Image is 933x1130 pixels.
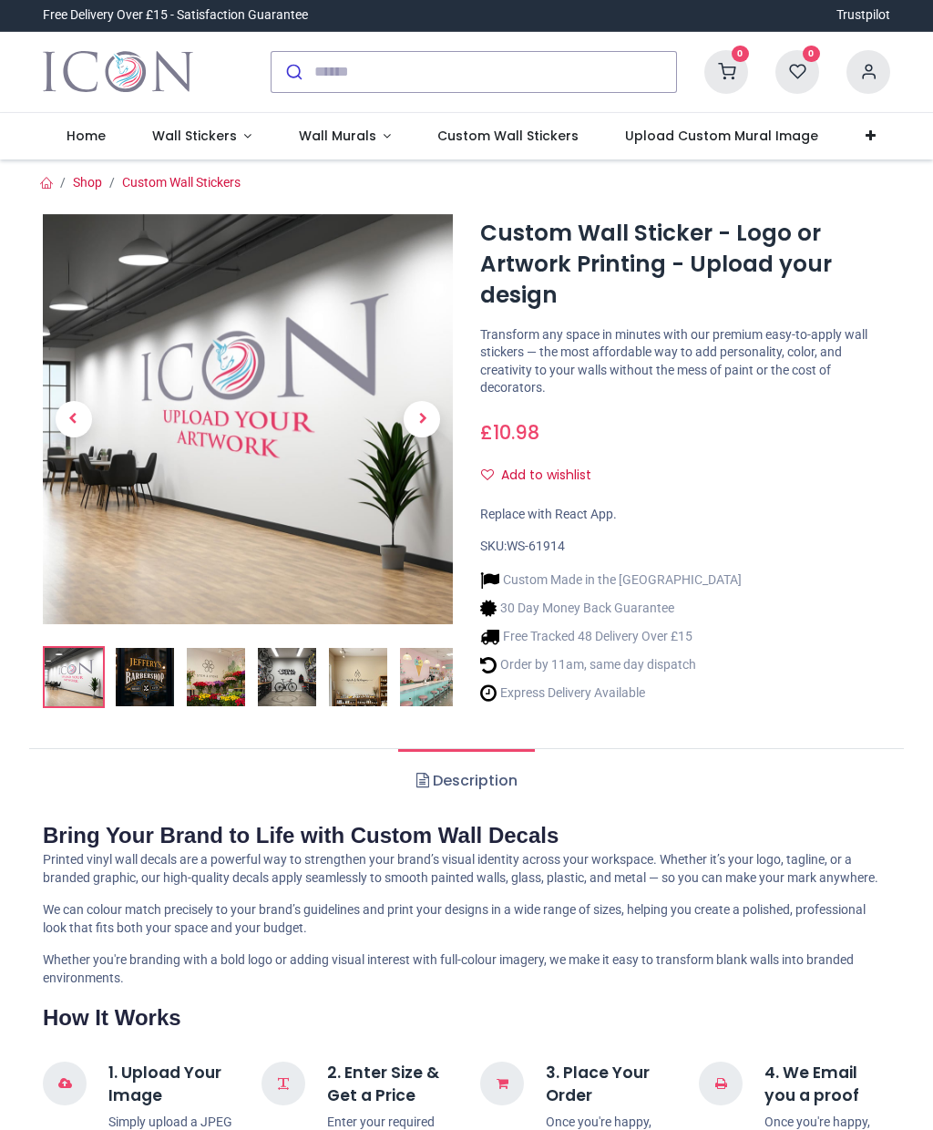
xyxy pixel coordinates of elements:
[392,275,454,562] a: Next
[45,648,103,706] img: Custom Wall Sticker - Logo or Artwork Printing - Upload your design
[507,539,565,553] span: WS-61914
[493,419,539,446] span: 10.98
[56,401,92,437] span: Previous
[275,113,415,160] a: Wall Murals
[43,46,193,98] a: Logo of Icon Wall Stickers
[187,648,245,706] img: Custom Wall Sticker - Logo or Artwork Printing - Upload your design
[43,46,193,98] img: Icon Wall Stickers
[400,648,458,706] img: Custom Wall Sticker - Logo or Artwork Printing - Upload your design
[67,127,106,145] span: Home
[803,46,820,63] sup: 0
[73,175,102,190] a: Shop
[625,127,818,145] span: Upload Custom Mural Image
[329,648,387,706] img: Custom Wall Sticker - Logo or Artwork Printing - Upload your design
[480,683,742,703] li: Express Delivery Available
[43,851,890,887] p: Printed vinyl wall decals are a powerful way to strengthen your brand’s visual identity across yo...
[404,401,440,437] span: Next
[128,113,275,160] a: Wall Stickers
[272,52,314,92] button: Submit
[43,214,453,624] img: Custom Wall Sticker - Logo or Artwork Printing - Upload your design
[43,901,890,937] p: We can colour match precisely to your brand’s guidelines and print your designs in a wide range o...
[480,655,742,674] li: Order by 11am, same day dispatch
[764,1062,859,1106] strong: 4. We Email you a proof
[704,63,748,77] a: 0
[480,599,742,618] li: 30 Day Money Back Guarantee
[480,570,742,590] li: Custom Made in the [GEOGRAPHIC_DATA]
[775,63,819,77] a: 0
[398,749,534,813] a: Description
[43,951,890,987] p: Whether you're branding with a bold logo or adding visual interest with full-colour imagery, we m...
[480,506,890,524] div: Replace with React App.
[43,6,308,25] div: Free Delivery Over £15 - Satisfaction Guarantee
[116,648,174,706] img: Custom Wall Sticker - Logo or Artwork Printing - Upload your design
[43,1005,181,1030] strong: How It Works
[480,538,890,556] div: SKU:
[43,275,105,562] a: Previous
[327,1062,439,1106] strong: 2. Enter Size & Get a Price
[43,823,559,847] strong: Bring Your Brand to Life with Custom Wall Decals
[299,127,376,145] span: Wall Murals
[836,6,890,25] a: Trustpilot
[480,460,607,491] button: Add to wishlistAdd to wishlist
[481,468,494,481] i: Add to wishlist
[122,175,241,190] a: Custom Wall Stickers
[480,627,742,646] li: Free Tracked 48 Delivery Over £15
[480,218,890,312] h1: Custom Wall Sticker - Logo or Artwork Printing - Upload your design
[732,46,749,63] sup: 0
[480,326,890,397] p: Transform any space in minutes with our premium easy-to-apply wall stickers — the most affordable...
[437,127,579,145] span: Custom Wall Stickers
[152,127,237,145] span: Wall Stickers
[258,648,316,706] img: Custom Wall Sticker - Logo or Artwork Printing - Upload your design
[108,1062,221,1106] strong: 1. Upload Your Image
[480,419,539,446] span: £
[546,1062,650,1106] strong: 3. Place Your Order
